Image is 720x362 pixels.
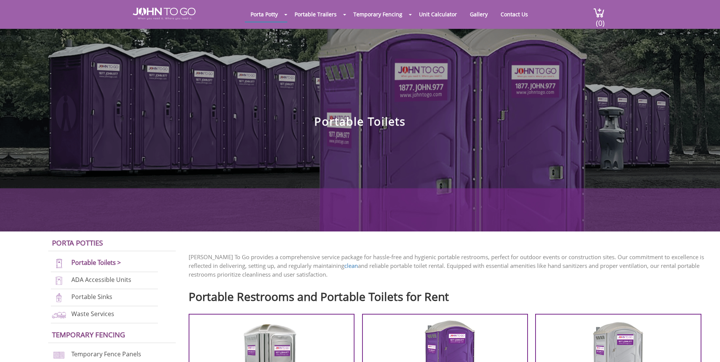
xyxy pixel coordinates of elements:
img: portable-sinks-new.png [51,293,67,303]
a: Porta Potty [245,7,284,22]
a: Portable Sinks [71,293,112,301]
a: Unit Calculator [413,7,463,22]
a: Portable Trailers [289,7,342,22]
p: [PERSON_NAME] To Go provides a comprehensive service package for hassle-free and hygienic portabl... [189,253,709,279]
a: clean [344,262,358,269]
a: ADA Accessible Units [71,275,131,284]
h2: Portable Restrooms and Portable Toilets for Rent [189,286,709,303]
img: portable-toilets-new.png [51,258,67,269]
a: Waste Services [71,310,114,318]
img: cart a [593,8,605,18]
img: chan-link-fencing-new.png [51,350,67,360]
a: Temporary Fence Panels [71,350,141,359]
a: Gallery [464,7,493,22]
a: Portable Toilets > [71,258,121,267]
a: Porta Potties [52,238,103,247]
span: (0) [596,12,605,28]
a: Temporary Fencing [348,7,408,22]
a: Contact Us [495,7,534,22]
img: waste-services-new.png [51,310,67,320]
a: Temporary Fencing [52,330,125,339]
img: ADA-units-new.png [51,275,67,286]
img: JOHN to go [133,8,195,20]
